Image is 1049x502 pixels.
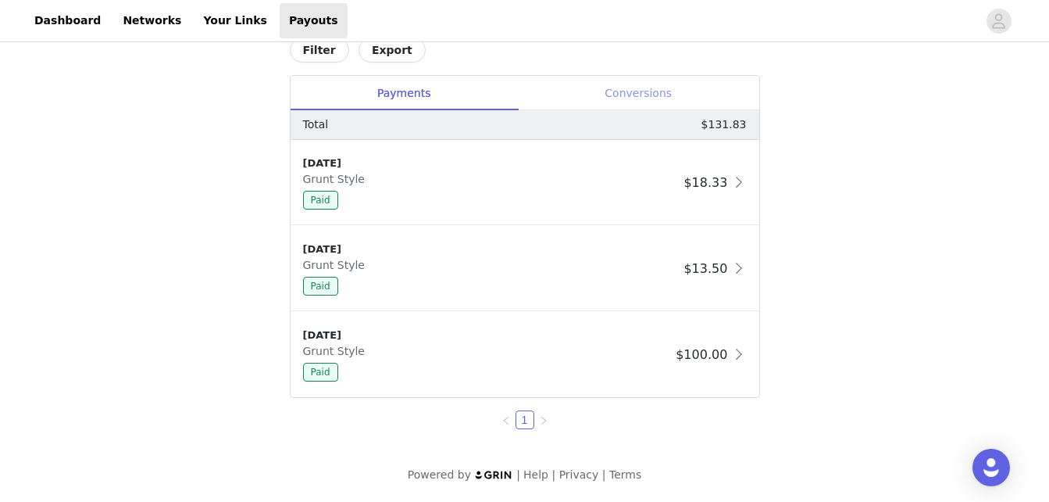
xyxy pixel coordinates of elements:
span: $13.50 [683,261,727,276]
p: Total [303,117,329,133]
li: 1 [516,411,534,429]
div: clickable-list-item [291,226,759,312]
span: Powered by [408,468,471,481]
span: Paid [303,277,338,296]
a: 1 [516,411,533,428]
img: logo [474,470,513,480]
div: Conversions [518,76,759,111]
span: Grunt Style [303,259,371,271]
a: Your Links [194,3,277,38]
a: Payouts [280,3,348,38]
i: icon: left [501,416,511,425]
span: $18.33 [683,175,727,190]
div: [DATE] [303,242,678,257]
li: Previous Page [497,411,516,429]
p: $131.83 [701,117,747,133]
a: Dashboard [25,3,110,38]
div: [DATE] [303,156,678,171]
div: Open Intercom Messenger [972,449,1010,486]
button: Export [359,38,426,63]
a: Networks [113,3,191,38]
div: clickable-list-item [291,312,759,397]
div: clickable-list-item [291,140,759,226]
div: [DATE] [303,328,670,343]
span: $100.00 [676,347,727,362]
div: Payments [291,76,518,111]
span: Grunt Style [303,173,371,185]
div: avatar [991,9,1006,34]
i: icon: right [539,416,548,425]
span: | [516,468,520,481]
a: Terms [609,468,641,481]
button: Filter [290,38,349,63]
span: | [551,468,555,481]
span: Grunt Style [303,345,371,357]
span: | [602,468,606,481]
a: Privacy [559,468,599,481]
span: Paid [303,191,338,210]
a: Help [523,468,548,481]
li: Next Page [534,411,553,429]
span: Paid [303,363,338,382]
